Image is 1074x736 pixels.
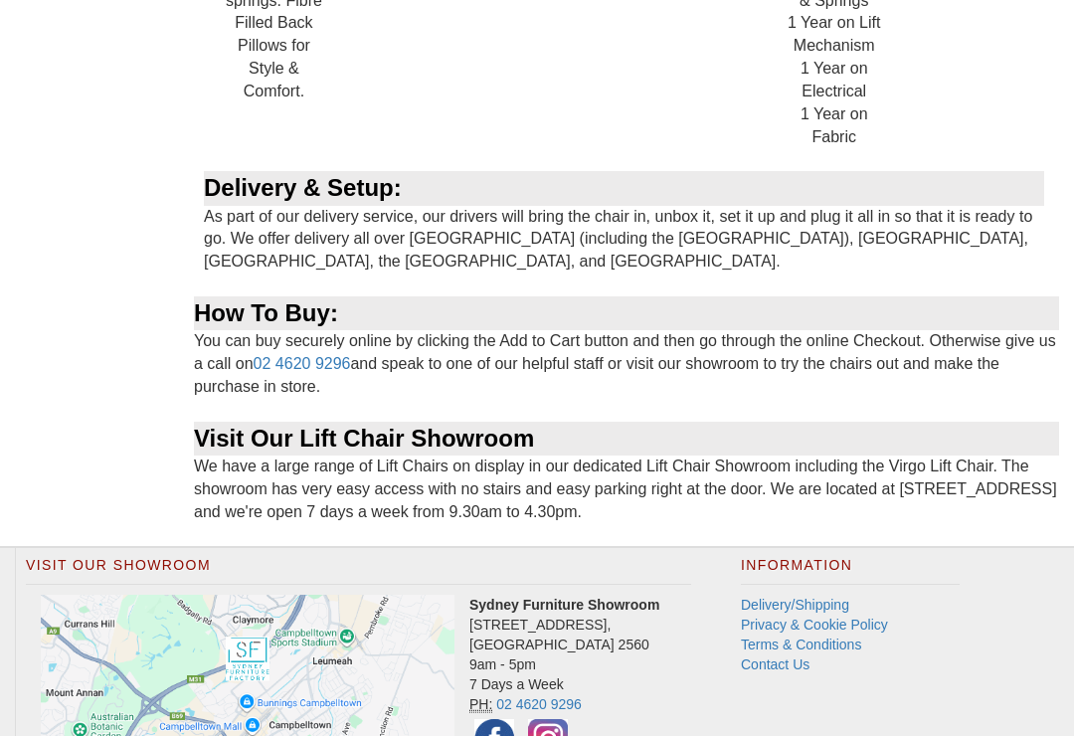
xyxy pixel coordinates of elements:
[194,171,1059,296] div: As part of our delivery service, our drivers will bring the chair in, unbox it, set it up and plu...
[741,617,888,633] a: Privacy & Cookie Policy
[26,558,691,584] h2: Visit Our Showroom
[194,422,1059,456] div: Visit Our Lift Chair Showroom
[469,696,492,713] abbr: Phone
[194,296,1059,330] div: How To Buy:
[741,637,861,652] a: Terms & Conditions
[204,171,1044,205] div: Delivery & Setup:
[254,355,351,372] a: 02 4620 9296
[741,597,849,613] a: Delivery/Shipping
[496,696,582,712] a: 02 4620 9296
[741,558,960,584] h2: Information
[469,597,659,613] strong: Sydney Furniture Showroom
[741,656,809,672] a: Contact Us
